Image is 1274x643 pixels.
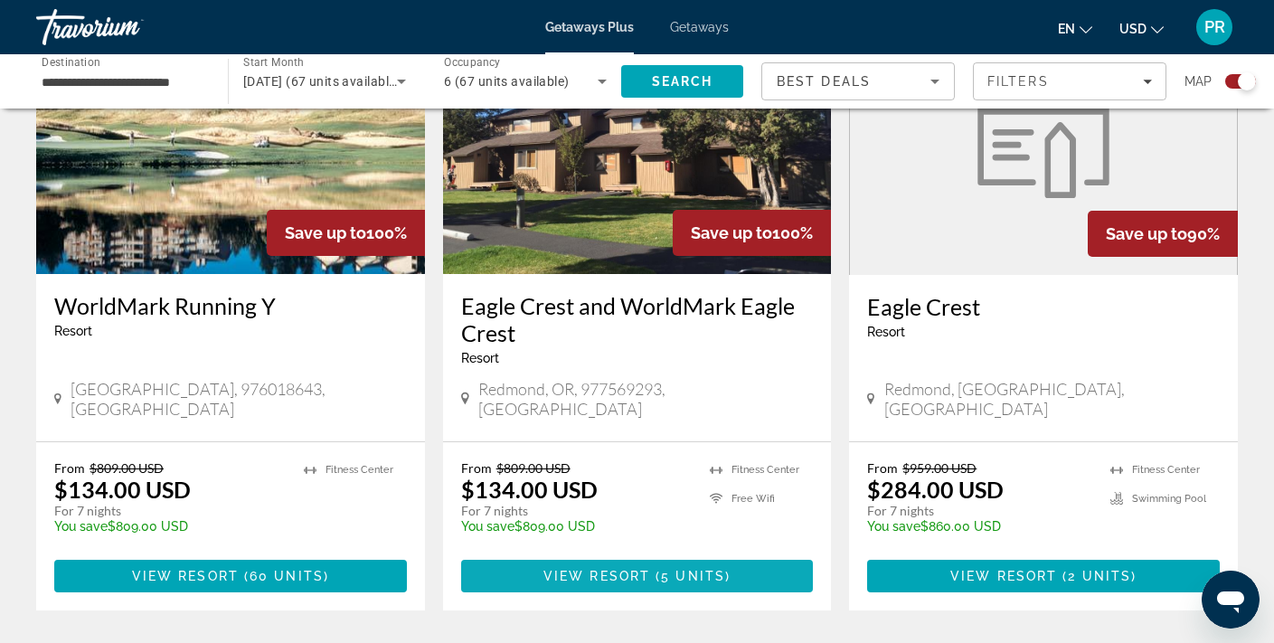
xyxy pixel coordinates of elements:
span: Fitness Center [326,464,393,476]
span: Redmond, [GEOGRAPHIC_DATA], [GEOGRAPHIC_DATA] [884,379,1220,419]
button: View Resort(60 units) [54,560,407,592]
span: Save up to [285,223,366,242]
span: Fitness Center [731,464,799,476]
button: Filters [973,62,1166,100]
span: Swimming Pool [1132,493,1206,505]
button: View Resort(2 units) [867,560,1220,592]
span: From [867,460,898,476]
button: Change language [1058,15,1092,42]
span: ( ) [1057,569,1137,583]
span: Resort [54,324,92,338]
span: 6 (67 units available) [444,74,570,89]
span: 2 units [1068,569,1131,583]
p: $134.00 USD [461,476,598,503]
span: Best Deals [777,74,871,89]
p: $809.00 USD [461,519,693,534]
span: en [1058,22,1075,36]
span: View Resort [132,569,239,583]
span: $809.00 USD [90,460,164,476]
span: Filters [987,74,1049,89]
span: $959.00 USD [902,460,977,476]
a: Eagle Crest [867,293,1220,320]
span: You save [867,519,920,534]
button: User Menu [1191,8,1238,46]
a: Travorium [36,4,217,51]
span: Occupancy [444,56,501,69]
p: For 7 nights [54,503,286,519]
button: Search [621,65,743,98]
span: Save up to [691,223,772,242]
p: $284.00 USD [867,476,1004,503]
span: USD [1119,22,1147,36]
button: View Resort(5 units) [461,560,814,592]
span: [DATE] (67 units available) [243,74,401,89]
span: From [54,460,85,476]
span: View Resort [950,569,1057,583]
a: Getaways Plus [545,20,634,34]
span: Resort [867,325,905,339]
span: Redmond, OR, 977569293, [GEOGRAPHIC_DATA] [478,379,813,419]
span: $809.00 USD [496,460,571,476]
div: 90% [1088,211,1238,257]
p: For 7 nights [867,503,1092,519]
span: Free Wifi [731,493,775,505]
iframe: Button to launch messaging window [1202,571,1260,629]
div: 100% [673,210,831,256]
span: ( ) [650,569,731,583]
mat-select: Sort by [777,71,939,92]
a: Getaways [670,20,729,34]
span: Destination [42,55,100,68]
span: [GEOGRAPHIC_DATA], 976018643, [GEOGRAPHIC_DATA] [71,379,407,419]
span: From [461,460,492,476]
span: 5 units [661,569,725,583]
p: $134.00 USD [54,476,191,503]
button: Change currency [1119,15,1164,42]
div: 100% [267,210,425,256]
span: You save [461,519,514,534]
span: ( ) [239,569,329,583]
span: Start Month [243,56,304,69]
span: Fitness Center [1132,464,1200,476]
p: $860.00 USD [867,519,1092,534]
span: Search [652,74,713,89]
img: Eagle Crest [967,62,1120,198]
a: Eagle Crest and WorldMark Eagle Crest [461,292,814,346]
span: PR [1204,18,1225,36]
p: $809.00 USD [54,519,286,534]
span: Map [1184,69,1212,94]
span: Resort [461,351,499,365]
span: Save up to [1106,224,1187,243]
a: WorldMark Running Y [54,292,407,319]
span: 60 units [250,569,324,583]
span: You save [54,519,108,534]
span: View Resort [543,569,650,583]
p: For 7 nights [461,503,693,519]
input: Select destination [42,71,204,93]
